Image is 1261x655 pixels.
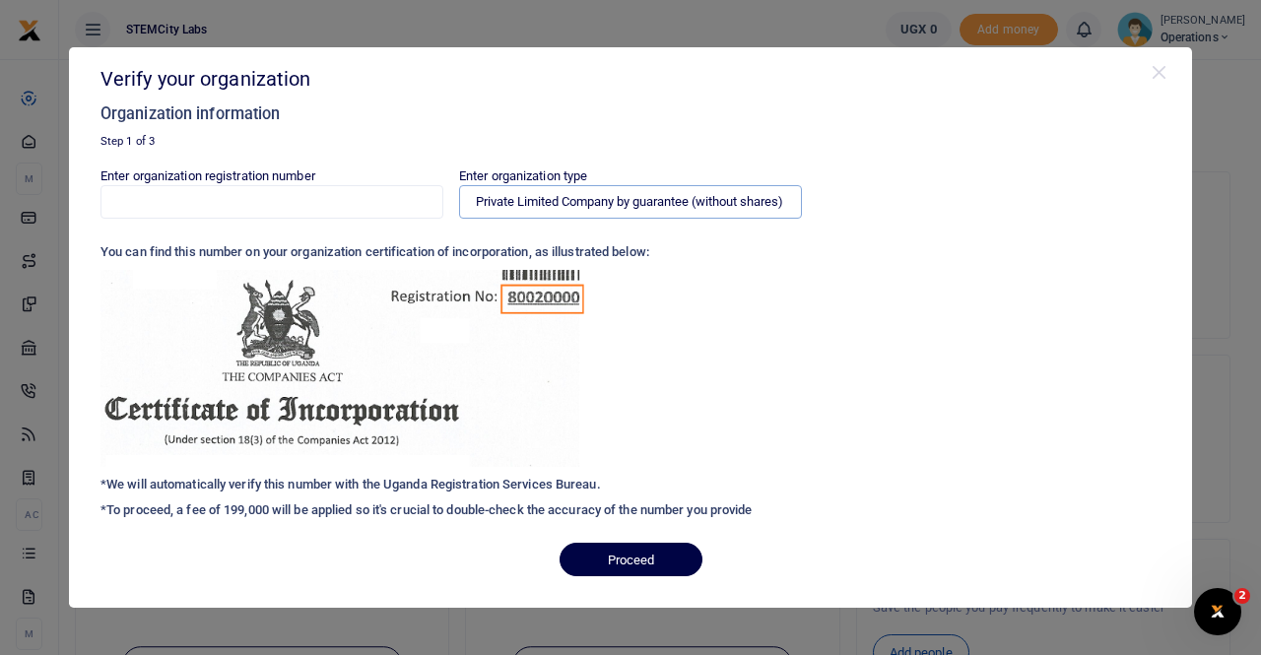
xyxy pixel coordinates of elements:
h5: Organization information [100,104,1150,124]
h6: You can find this number on your organization certification of incorporation, as illustrated below: [100,244,1161,260]
button: Close [1150,63,1169,83]
label: Enter organization type [459,166,587,186]
small: Step 1 of 3 [100,134,155,148]
span: 2 [1234,588,1250,604]
p: Verify your organization [100,63,1150,95]
h6: *We will automatically verify this number with the Uganda Registration Services Bureau. [100,477,1161,492]
iframe: Intercom live chat [1194,588,1241,635]
img: certificate%20of%20incorp%20ug.png [100,270,589,467]
label: Enter organization registration number [100,166,315,186]
h6: *To proceed, a fee of 199,000 will be applied so it's crucial to double-check the accuracy of the... [100,502,1161,518]
button: Proceed [560,543,702,576]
